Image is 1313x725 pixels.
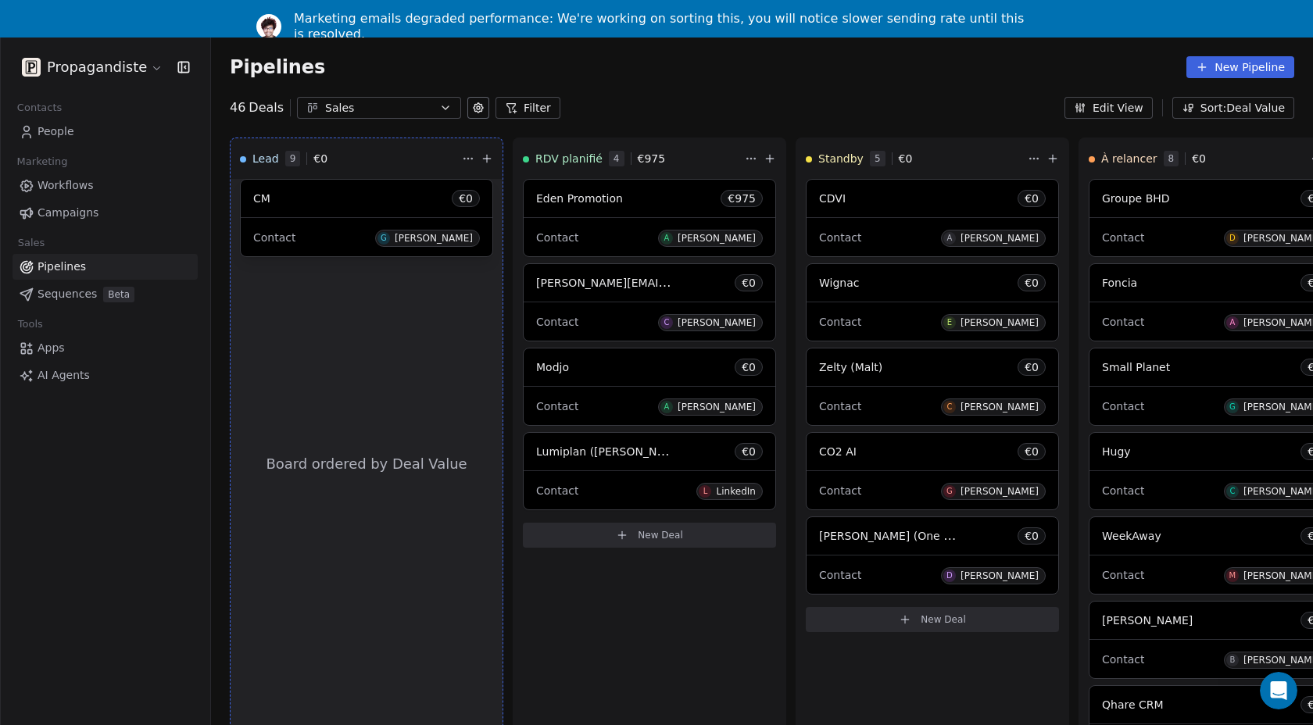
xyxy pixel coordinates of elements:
[664,401,669,413] div: A
[1025,528,1039,544] span: € 0
[266,454,467,474] span: Board ordered by Deal Value
[947,316,952,329] div: E
[10,96,69,120] span: Contacts
[253,231,295,244] span: Contact
[819,361,882,373] span: Zelty (Malt)
[870,151,885,166] span: 5
[1229,401,1236,413] div: G
[249,98,284,117] span: Deals
[961,486,1039,497] div: [PERSON_NAME]
[678,317,756,328] div: [PERSON_NAME]
[1102,698,1164,711] span: Qhare CRM
[19,54,166,80] button: Propagandiste
[103,287,134,302] span: Beta
[703,485,708,498] div: L
[13,173,198,198] a: Workflows
[819,445,857,458] span: CO2 AI
[11,312,49,336] span: Tools
[806,348,1059,426] div: Zelty (Malt)€0ContactC[PERSON_NAME]
[13,200,198,226] a: Campaigns
[819,484,861,497] span: Contact
[678,402,756,412] div: [PERSON_NAME]
[728,191,756,206] span: € 975
[13,362,198,388] a: AI Agents
[1102,277,1137,289] span: Foncia
[806,516,1059,595] div: [PERSON_NAME] (One Pager)€0ContactD[PERSON_NAME]
[961,402,1039,412] div: [PERSON_NAME]
[946,232,952,245] div: A
[946,485,953,498] div: G
[961,570,1039,581] div: [PERSON_NAME]
[1229,485,1235,498] div: C
[523,348,776,426] div: Modjo€0ContactA[PERSON_NAME]
[535,151,603,166] span: RDV planifié
[1064,97,1153,119] button: Edit View
[1025,191,1039,206] span: € 0
[1229,570,1236,582] div: M
[1102,569,1144,581] span: Contact
[313,151,327,166] span: € 0
[230,98,284,117] div: 46
[38,286,97,302] span: Sequences
[240,138,459,179] div: Lead9€0
[806,607,1059,632] button: New Deal
[742,359,756,375] span: € 0
[664,316,669,329] div: C
[1229,316,1235,329] div: A
[716,486,756,497] div: LinkedIn
[1102,400,1144,412] span: Contact
[240,179,493,257] div: CM€0ContactG[PERSON_NAME]
[256,14,281,39] img: Profile image for Ram
[536,361,569,373] span: Modjo
[819,316,861,328] span: Contact
[1101,151,1157,166] span: À relancer
[1102,530,1161,542] span: WeekAway
[459,191,473,206] span: € 0
[523,432,776,510] div: Lumiplan ([PERSON_NAME])€0ContactLLinkedIn
[678,233,756,244] div: [PERSON_NAME]
[1102,361,1170,373] span: Small Planet
[819,528,978,543] span: [PERSON_NAME] (One Pager)
[536,192,623,205] span: Eden Promotion
[294,11,1032,42] div: Marketing emails degraded performance: We're working on sorting this, you will notice slower send...
[536,444,689,459] span: Lumiplan ([PERSON_NAME])
[496,97,560,119] button: Filter
[325,100,433,116] div: Sales
[819,400,861,412] span: Contact
[13,281,198,307] a: SequencesBeta
[806,432,1059,510] div: CO2 AI€0ContactG[PERSON_NAME]
[818,151,864,166] span: Standby
[1025,275,1039,291] span: € 0
[38,259,86,275] span: Pipelines
[13,335,198,361] a: Apps
[921,613,966,626] span: New Deal
[1102,445,1131,458] span: Hugy
[1025,444,1039,459] span: € 0
[38,205,98,221] span: Campaigns
[536,231,578,244] span: Contact
[1089,138,1308,179] div: À relancer8€0
[1260,672,1297,709] iframe: Intercom live chat
[523,263,776,341] div: [PERSON_NAME][EMAIL_ADDRESS][PERSON_NAME][DOMAIN_NAME]€0ContactC[PERSON_NAME]
[285,151,301,166] span: 9
[523,138,742,179] div: RDV planifié4€975
[523,523,776,548] button: New Deal
[961,233,1039,244] div: [PERSON_NAME]
[1164,151,1179,166] span: 8
[1102,484,1144,497] span: Contact
[38,367,90,384] span: AI Agents
[536,400,578,412] span: Contact
[819,277,859,289] span: Wignac
[946,401,952,413] div: C
[230,56,325,78] span: Pipelines
[806,138,1025,179] div: Standby5€0
[1102,316,1144,328] span: Contact
[946,570,953,582] div: D
[523,179,776,257] div: Eden Promotion€975ContactA[PERSON_NAME]
[1186,56,1294,78] button: New Pipeline
[13,254,198,280] a: Pipelines
[1102,192,1170,205] span: Groupe BHD
[1102,614,1193,627] span: [PERSON_NAME]
[664,232,669,245] div: A
[536,316,578,328] span: Contact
